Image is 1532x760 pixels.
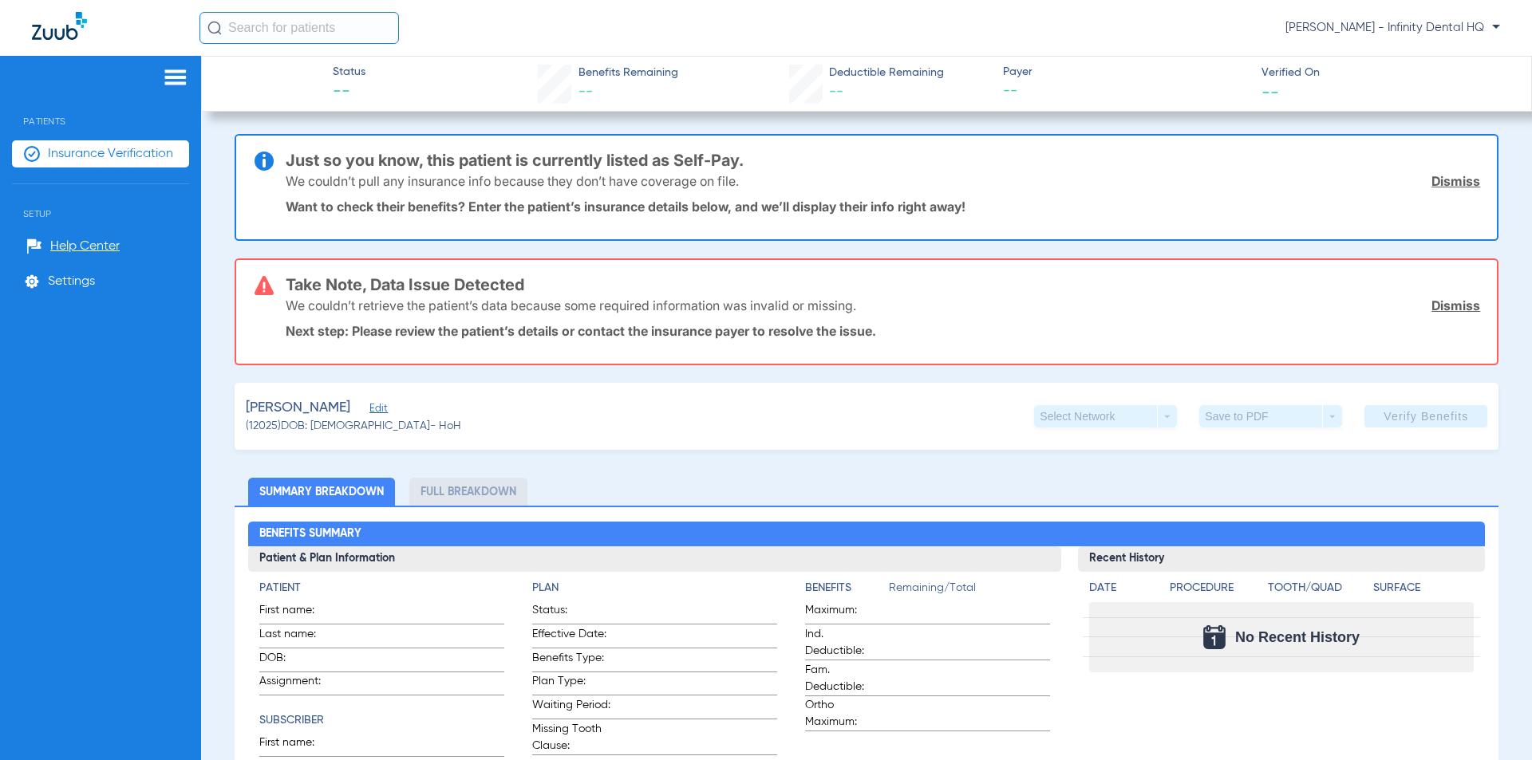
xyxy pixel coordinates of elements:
[805,662,883,695] span: Fam. Deductible:
[50,238,120,254] span: Help Center
[48,274,95,289] span: Settings
[1170,580,1262,602] app-breakdown-title: Procedure
[1431,173,1480,189] a: Dismiss
[578,65,678,81] span: Benefits Remaining
[369,403,384,418] span: Edit
[1431,297,1480,313] a: Dismiss
[532,602,610,624] span: Status:
[286,199,1481,215] p: Want to check their benefits? Enter the patient’s insurance details below, and we’ll display thei...
[1003,81,1248,101] span: --
[32,12,87,40] img: Zuub Logo
[259,673,338,695] span: Assignment:
[1262,65,1506,81] span: Verified On
[333,64,365,81] span: Status
[248,522,1485,547] h2: Benefits Summary
[255,276,274,295] img: error-icon
[259,626,338,648] span: Last name:
[199,12,399,44] input: Search for patients
[532,650,610,671] span: Benefits Type:
[1089,580,1156,602] app-breakdown-title: Date
[1235,629,1360,645] span: No Recent History
[286,173,739,189] p: We couldn’t pull any insurance info because they don’t have coverage on file.
[1003,64,1248,81] span: Payer
[12,92,189,127] span: Patients
[1262,83,1279,100] span: --
[286,297,856,313] p: We couldn’t retrieve the patient’s data because some required information was invalid or missing.
[207,21,222,35] img: Search Icon
[1285,20,1500,36] span: [PERSON_NAME] - Infinity Dental HQ
[259,712,504,729] h4: Subscriber
[532,697,610,719] span: Waiting Period:
[805,580,889,597] h4: Benefits
[246,418,461,435] span: (12025) DOB: [DEMOGRAPHIC_DATA] - HoH
[286,323,1481,339] p: Next step: Please review the patient’s details or contact the insurance payer to resolve the issue.
[1268,580,1368,602] app-breakdown-title: Tooth/Quad
[333,81,365,104] span: --
[286,152,1481,168] h3: Just so you know, this patient is currently listed as Self-Pay.
[1373,580,1474,602] app-breakdown-title: Surface
[1089,580,1156,597] h4: Date
[1373,580,1474,597] h4: Surface
[259,650,338,671] span: DOB:
[578,85,593,99] span: --
[829,85,843,99] span: --
[248,478,395,506] li: Summary Breakdown
[1203,625,1226,649] img: Calendar
[255,152,274,171] img: info-icon
[409,478,527,506] li: Full Breakdown
[259,734,338,756] span: First name:
[805,697,883,730] span: Ortho Maximum:
[532,673,610,695] span: Plan Type:
[532,721,610,754] span: Missing Tooth Clause:
[1170,580,1262,597] h4: Procedure
[259,580,504,597] h4: Patient
[248,546,1061,572] h3: Patient & Plan Information
[48,146,173,162] span: Insurance Verification
[26,238,120,254] a: Help Center
[829,65,944,81] span: Deductible Remaining
[805,580,889,602] app-breakdown-title: Benefits
[163,68,188,87] img: hamburger-icon
[532,626,610,648] span: Effective Date:
[246,398,350,418] span: [PERSON_NAME]
[805,626,883,660] span: Ind. Deductible:
[1268,580,1368,597] h4: Tooth/Quad
[259,602,338,624] span: First name:
[12,184,189,219] span: Setup
[889,580,1050,602] span: Remaining/Total
[805,602,883,624] span: Maximum:
[532,580,777,597] h4: Plan
[1078,546,1485,572] h3: Recent History
[286,277,1481,293] h3: Take Note, Data Issue Detected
